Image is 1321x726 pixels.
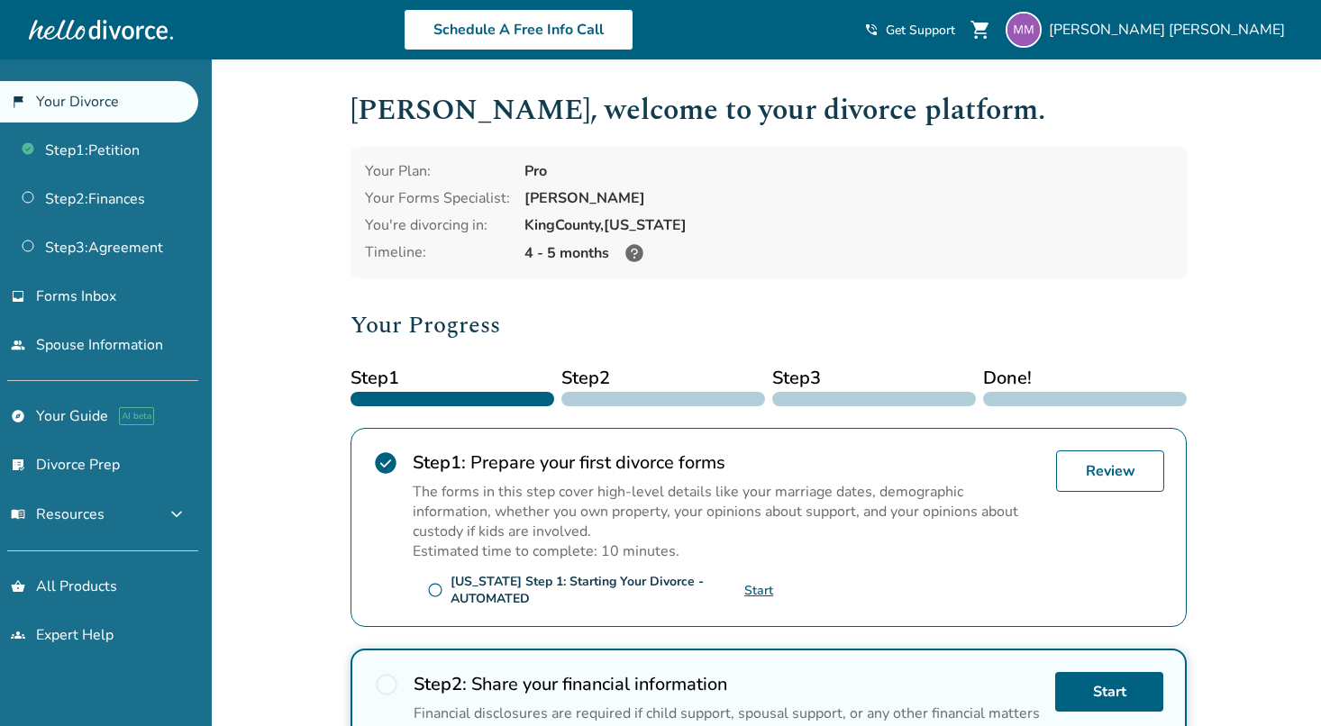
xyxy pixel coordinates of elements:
[36,286,116,306] span: Forms Inbox
[365,242,510,264] div: Timeline:
[11,504,105,524] span: Resources
[351,365,554,392] span: Step 1
[351,88,1187,132] h1: [PERSON_NAME] , welcome to your divorce platform.
[404,9,633,50] a: Schedule A Free Info Call
[524,242,1172,264] div: 4 - 5 months
[413,482,1042,541] p: The forms in this step cover high-level details like your marriage dates, demographic information...
[864,23,879,37] span: phone_in_talk
[970,19,991,41] span: shopping_cart
[11,507,25,522] span: menu_book
[11,579,25,594] span: shopping_basket
[11,338,25,352] span: people
[11,289,25,304] span: inbox
[11,458,25,472] span: list_alt_check
[374,672,399,697] span: radio_button_unchecked
[917,29,1321,726] iframe: Chat Widget
[1006,12,1042,48] img: matthew.marr19@gmail.com
[1049,20,1292,40] span: [PERSON_NAME] [PERSON_NAME]
[427,582,443,598] span: radio_button_unchecked
[524,188,1172,208] div: [PERSON_NAME]
[772,365,976,392] span: Step 3
[365,161,510,181] div: Your Plan:
[744,582,773,599] a: Start
[11,95,25,109] span: flag_2
[11,409,25,423] span: explore
[11,628,25,642] span: groups
[864,22,955,39] a: phone_in_talkGet Support
[524,161,1172,181] div: Pro
[413,541,1042,561] p: Estimated time to complete: 10 minutes.
[413,450,1042,475] h2: Prepare your first divorce forms
[886,22,955,39] span: Get Support
[414,672,467,696] strong: Step 2 :
[365,188,510,208] div: Your Forms Specialist:
[351,307,1187,343] h2: Your Progress
[451,573,744,607] div: [US_STATE] Step 1: Starting Your Divorce - AUTOMATED
[414,672,1041,696] h2: Share your financial information
[166,504,187,525] span: expand_more
[365,215,510,235] div: You're divorcing in:
[524,215,1172,235] div: King County, [US_STATE]
[373,450,398,476] span: check_circle
[119,407,154,425] span: AI beta
[561,365,765,392] span: Step 2
[413,450,466,475] strong: Step 1 :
